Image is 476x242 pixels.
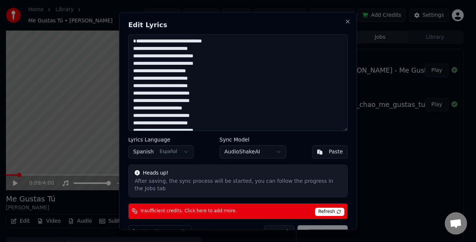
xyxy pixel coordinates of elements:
[135,169,341,177] div: Heads up!
[128,22,348,28] h2: Edit Lyrics
[329,148,343,156] div: Paste
[141,229,189,235] span: This will use 3 credits
[315,207,344,216] span: Refresh
[312,145,348,159] button: Paste
[128,137,194,142] label: Lyrics Language
[219,137,286,142] label: Sync Model
[264,225,294,238] button: Cancel
[141,208,237,214] span: Insufficient credits. Click here to add more.
[135,177,341,192] div: After saving, the sync process will be started, you can follow the progress in the Jobs tab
